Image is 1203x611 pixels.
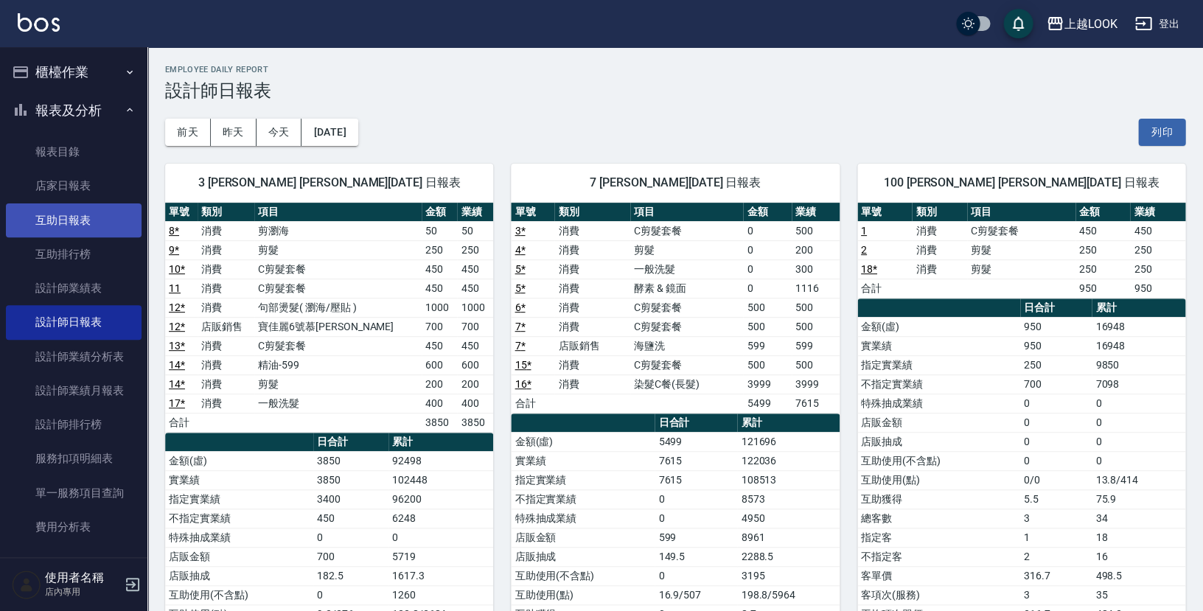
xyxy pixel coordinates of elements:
[1020,394,1092,413] td: 0
[254,279,422,298] td: C剪髮套餐
[457,240,493,259] td: 250
[737,470,839,489] td: 108513
[857,203,1185,298] table: a dense table
[655,509,737,528] td: 0
[6,271,142,305] a: 設計師業績表
[630,374,744,394] td: 染髮C餐(長髮)
[388,585,494,604] td: 1260
[457,336,493,355] td: 450
[743,203,791,222] th: 金額
[630,355,744,374] td: C剪髮套餐
[554,355,630,374] td: 消費
[6,237,142,271] a: 互助排行榜
[313,470,388,489] td: 3850
[1020,451,1092,470] td: 0
[422,259,458,279] td: 450
[422,221,458,240] td: 50
[1092,547,1185,566] td: 16
[1130,279,1185,298] td: 950
[165,119,211,146] button: 前天
[743,279,791,298] td: 0
[511,528,655,547] td: 店販金額
[857,547,1020,566] td: 不指定客
[313,566,388,585] td: 182.5
[737,451,839,470] td: 122036
[630,240,744,259] td: 剪髮
[967,221,1075,240] td: C剪髮套餐
[912,203,967,222] th: 類別
[737,566,839,585] td: 3195
[198,259,254,279] td: 消費
[313,451,388,470] td: 3850
[511,470,655,489] td: 指定實業績
[422,394,458,413] td: 400
[6,53,142,91] button: 櫃檯作業
[511,585,655,604] td: 互助使用(點)
[254,394,422,413] td: 一般洗髮
[1138,119,1185,146] button: 列印
[457,259,493,279] td: 450
[743,240,791,259] td: 0
[861,225,867,237] a: 1
[857,374,1020,394] td: 不指定實業績
[554,259,630,279] td: 消費
[554,336,630,355] td: 店販銷售
[388,433,494,452] th: 累計
[422,298,458,317] td: 1000
[857,509,1020,528] td: 總客數
[655,566,737,585] td: 0
[511,547,655,566] td: 店販抽成
[1092,394,1185,413] td: 0
[792,336,840,355] td: 599
[457,355,493,374] td: 600
[912,240,967,259] td: 消費
[313,528,388,547] td: 0
[198,240,254,259] td: 消費
[1092,509,1185,528] td: 34
[1020,355,1092,374] td: 250
[1092,585,1185,604] td: 35
[511,203,839,413] table: a dense table
[857,203,913,222] th: 單號
[6,305,142,339] a: 設計師日報表
[554,374,630,394] td: 消費
[1092,528,1185,547] td: 18
[165,80,1185,101] h3: 設計師日報表
[511,203,554,222] th: 單號
[1130,203,1185,222] th: 業績
[792,240,840,259] td: 200
[1040,9,1123,39] button: 上越LOOK
[1020,317,1092,336] td: 950
[165,547,313,566] td: 店販金額
[792,203,840,222] th: 業績
[6,550,142,588] button: 客戶管理
[198,221,254,240] td: 消費
[655,528,737,547] td: 599
[457,203,493,222] th: 業績
[554,279,630,298] td: 消費
[1092,432,1185,451] td: 0
[737,413,839,433] th: 累計
[1092,355,1185,374] td: 9850
[912,221,967,240] td: 消費
[1020,413,1092,432] td: 0
[655,413,737,433] th: 日合計
[857,413,1020,432] td: 店販金額
[554,298,630,317] td: 消費
[254,355,422,374] td: 精油-599
[1092,317,1185,336] td: 16948
[301,119,358,146] button: [DATE]
[1075,203,1131,222] th: 金額
[630,279,744,298] td: 酵素 & 鏡面
[511,394,554,413] td: 合計
[254,203,422,222] th: 項目
[1020,298,1092,318] th: 日合計
[6,476,142,510] a: 單一服務項目查詢
[12,570,41,599] img: Person
[183,175,475,190] span: 3 [PERSON_NAME] [PERSON_NAME][DATE] 日報表
[198,355,254,374] td: 消費
[313,547,388,566] td: 700
[737,585,839,604] td: 198.8/5964
[165,489,313,509] td: 指定實業績
[655,585,737,604] td: 16.9/507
